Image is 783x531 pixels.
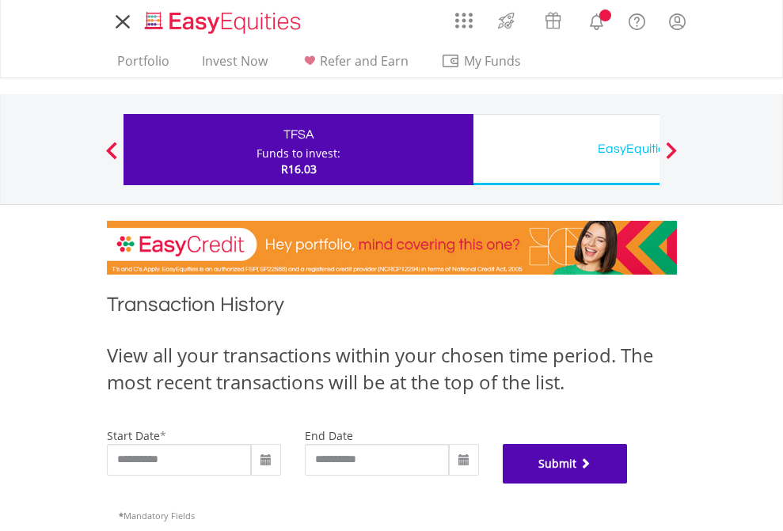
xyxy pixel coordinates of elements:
[455,12,473,29] img: grid-menu-icon.svg
[530,4,576,33] a: Vouchers
[119,510,195,522] span: Mandatory Fields
[441,51,545,71] span: My Funds
[139,4,307,36] a: Home page
[540,8,566,33] img: vouchers-v2.svg
[657,4,697,39] a: My Profile
[305,428,353,443] label: end date
[107,221,677,275] img: EasyCredit Promotion Banner
[320,52,409,70] span: Refer and Earn
[142,9,307,36] img: EasyEquities_Logo.png
[107,428,160,443] label: start date
[96,150,127,165] button: Previous
[617,4,657,36] a: FAQ's and Support
[107,342,677,396] div: View all your transactions within your chosen time period. The most recent transactions will be a...
[257,146,340,161] div: Funds to invest:
[111,53,176,78] a: Portfolio
[196,53,274,78] a: Invest Now
[576,4,617,36] a: Notifications
[656,150,687,165] button: Next
[503,444,628,484] button: Submit
[281,161,317,176] span: R16.03
[445,4,483,29] a: AppsGrid
[493,8,519,33] img: thrive-v2.svg
[294,53,415,78] a: Refer and Earn
[107,290,677,326] h1: Transaction History
[133,123,464,146] div: TFSA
